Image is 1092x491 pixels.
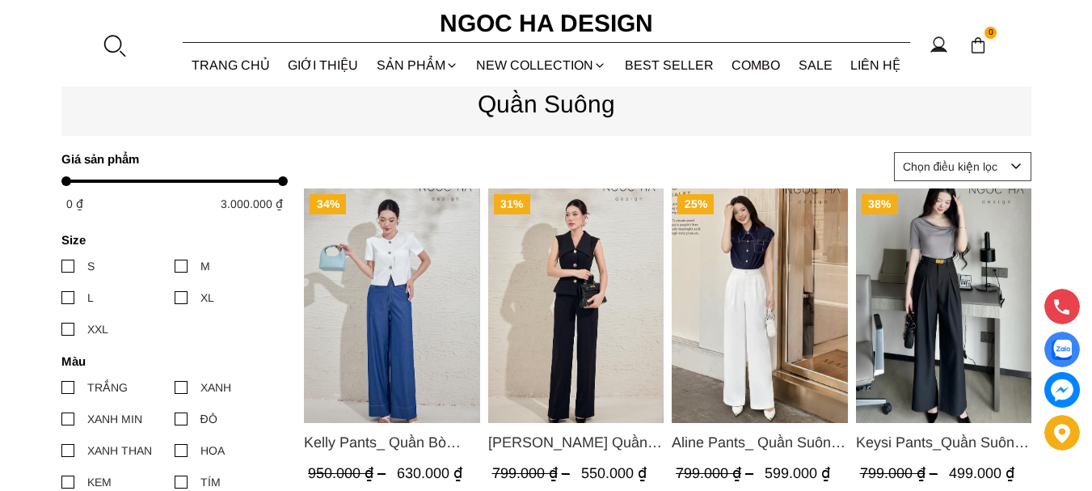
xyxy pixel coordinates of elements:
[487,188,664,423] a: Product image - Lara Pants_ Quần Suông Trắng Q059
[487,431,664,454] span: [PERSON_NAME] Quần Suông Trắng Q059
[616,44,723,87] a: BEST SELLER
[61,354,277,368] h4: Màu
[87,289,94,307] div: L
[855,431,1031,454] a: Link to Keysi Pants_Quần Suông May Nhả Ly Q057
[491,466,573,482] span: 799.000 ₫
[855,188,1031,423] a: Product image - Keysi Pants_Quần Suông May Nhả Ly Q057
[304,188,480,423] img: Kelly Pants_ Quần Bò Suông Màu Xanh Q066
[672,188,848,423] img: Aline Pants_ Quần Suông Xếp Ly Mềm Q063
[948,466,1014,482] span: 499.000 ₫
[200,473,221,491] div: TÍM
[672,431,848,454] a: Link to Aline Pants_ Quần Suông Xếp Ly Mềm Q063
[87,473,112,491] div: KEM
[487,188,664,423] img: Lara Pants_ Quần Suông Trắng Q059
[61,152,277,166] h4: Giá sản phẩm
[790,44,842,87] a: SALE
[304,188,480,423] a: Product image - Kelly Pants_ Quần Bò Suông Màu Xanh Q066
[61,233,277,247] h4: Size
[87,320,108,338] div: XXL
[487,431,664,454] a: Link to Lara Pants_ Quần Suông Trắng Q059
[467,44,616,87] a: NEW COLLECTION
[200,410,217,428] div: ĐỎ
[397,466,462,482] span: 630.000 ₫
[425,4,668,43] a: Ngoc Ha Design
[200,289,214,307] div: XL
[279,44,368,87] a: GIỚI THIỆU
[304,431,480,454] span: Kelly Pants_ Quần Bò Suông Màu Xanh Q066
[1052,340,1072,360] img: Display image
[66,197,83,210] span: 0 ₫
[183,44,280,87] a: TRANG CHỦ
[87,410,142,428] div: XANH MIN
[221,197,283,210] span: 3.000.000 ₫
[368,44,468,87] div: SẢN PHẨM
[672,431,848,454] span: Aline Pants_ Quần Suông Xếp Ly Mềm Q063
[984,27,997,40] span: 0
[855,431,1031,454] span: Keysi Pants_Quần Suông May Nhả Ly Q057
[200,257,210,275] div: M
[200,442,225,459] div: HOA
[859,466,941,482] span: 799.000 ₫
[855,188,1031,423] img: Keysi Pants_Quần Suông May Nhả Ly Q057
[87,379,128,396] div: TRẮNG
[841,44,910,87] a: LIÊN HỆ
[200,379,231,396] div: XANH
[1044,372,1080,408] a: messenger
[61,85,1031,123] p: Quần Suông
[87,442,152,459] div: XANH THAN
[1044,332,1080,367] a: Display image
[676,466,757,482] span: 799.000 ₫
[304,431,480,454] a: Link to Kelly Pants_ Quần Bò Suông Màu Xanh Q066
[723,44,790,87] a: Combo
[765,466,830,482] span: 599.000 ₫
[969,36,987,54] img: img-CART-ICON-ksit0nf1
[87,257,95,275] div: S
[580,466,646,482] span: 550.000 ₫
[672,188,848,423] a: Product image - Aline Pants_ Quần Suông Xếp Ly Mềm Q063
[308,466,390,482] span: 950.000 ₫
